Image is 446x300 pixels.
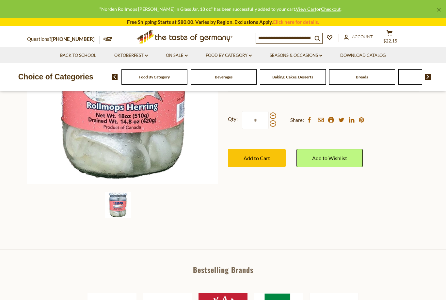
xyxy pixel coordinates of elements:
img: previous arrow [112,74,118,80]
span: Account [352,34,373,39]
a: On Sale [166,52,188,59]
a: × [437,8,441,12]
span: $22.15 [383,38,397,43]
p: Questions? [27,35,100,43]
a: Download Catalog [340,52,386,59]
strong: Qty: [228,115,238,123]
a: Account [344,33,373,41]
span: Add to Cart [244,155,270,161]
button: $22.15 [380,30,399,46]
a: Baking, Cakes, Desserts [272,75,313,79]
a: Beverages [215,75,232,79]
div: "Norden Rollmops [PERSON_NAME] in Glass Jar, 18 oz." has been successfully added to your cart. or . [5,5,436,13]
a: View Cart [296,6,316,12]
a: Checkout [321,6,341,12]
div: Bestselling Brands [0,266,446,273]
span: Share: [290,116,304,124]
a: [PHONE_NUMBER] [51,36,95,42]
a: Click here for details. [273,19,319,25]
a: Oktoberfest [114,52,148,59]
input: Qty: [242,111,269,129]
img: Norden Rollmops Herring in Glass Jar [105,192,131,218]
a: Add to Wishlist [296,149,363,167]
a: Breads [356,75,368,79]
a: Food By Category [206,52,252,59]
a: Food By Category [139,75,170,79]
a: Back to School [60,52,96,59]
img: next arrow [425,74,431,80]
button: Add to Cart [228,149,286,167]
a: Seasons & Occasions [270,52,322,59]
